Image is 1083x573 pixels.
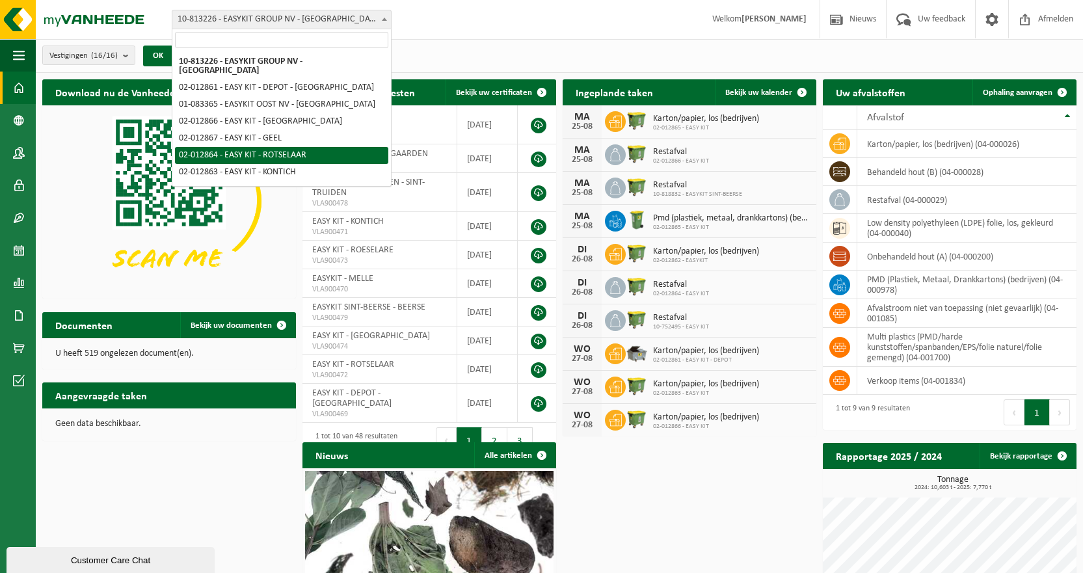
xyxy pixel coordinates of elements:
[312,217,384,226] span: EASY KIT - KONTICH
[482,427,507,453] button: 2
[653,180,742,191] span: Restafval
[569,245,595,255] div: DI
[42,312,126,338] h2: Documenten
[563,79,666,105] h2: Ingeplande taken
[312,370,447,380] span: VLA900472
[653,280,709,290] span: Restafval
[175,164,388,181] li: 02-012863 - EASY KIT - KONTICH
[653,257,759,265] span: 02-012862 - EASYKIT
[857,243,1076,271] td: onbehandeld hout (A) (04-000200)
[653,356,759,364] span: 02-012861 - EASY KIT - DEPOT
[569,288,595,297] div: 26-08
[457,173,518,212] td: [DATE]
[569,122,595,131] div: 25-08
[312,178,425,198] span: EASY KIT SINT-TRUIDEN - SINT-TRUIDEN
[626,375,648,397] img: WB-1100-HPE-GN-51
[653,346,759,356] span: Karton/papier, los (bedrijven)
[457,384,518,423] td: [DATE]
[823,79,918,105] h2: Uw afvalstoffen
[653,412,759,423] span: Karton/papier, los (bedrijven)
[653,313,709,323] span: Restafval
[312,256,447,266] span: VLA900473
[829,398,910,427] div: 1 tot 9 van 9 resultaten
[42,79,216,105] h2: Download nu de Vanheede+ app!
[823,443,955,468] h2: Rapportage 2025 / 2024
[857,130,1076,158] td: karton/papier, los (bedrijven) (04-000026)
[569,222,595,231] div: 25-08
[653,224,810,232] span: 02-012865 - EASY KIT
[309,426,397,481] div: 1 tot 10 van 48 resultaten
[626,209,648,231] img: WB-0240-HPE-GN-51
[626,341,648,364] img: WB-5000-GAL-GY-01
[626,408,648,430] img: WB-1100-HPE-GN-51
[1004,399,1024,425] button: Previous
[857,299,1076,328] td: afvalstroom niet van toepassing (niet gevaarlijk) (04-001085)
[857,328,1076,367] td: multi plastics (PMD/harde kunststoffen/spanbanden/EPS/folie naturel/folie gemengd) (04-001700)
[857,186,1076,214] td: restafval (04-000029)
[857,214,1076,243] td: low density polyethyleen (LDPE) folie, los, gekleurd (04-000040)
[312,388,392,408] span: EASY KIT - DEPOT - [GEOGRAPHIC_DATA]
[175,113,388,130] li: 02-012866 - EASY KIT - [GEOGRAPHIC_DATA]
[474,442,555,468] a: Alle artikelen
[175,147,388,164] li: 02-012864 - EASY KIT - ROTSELAAR
[626,109,648,131] img: WB-1100-HPE-GN-51
[302,442,361,468] h2: Nieuws
[569,410,595,421] div: WO
[653,124,759,132] span: 02-012865 - EASY KIT
[569,155,595,165] div: 25-08
[42,382,160,408] h2: Aangevraagde taken
[175,96,388,113] li: 01-083365 - EASYKIT OOST NV - [GEOGRAPHIC_DATA]
[175,130,388,147] li: 02-012867 - EASY KIT - GEEL
[312,274,373,284] span: EASYKIT - MELLE
[653,213,810,224] span: Pmd (plastiek, metaal, drankkartons) (bedrijven)
[653,290,709,298] span: 02-012864 - EASY KIT
[569,354,595,364] div: 27-08
[457,269,518,298] td: [DATE]
[569,211,595,222] div: MA
[569,377,595,388] div: WO
[653,423,759,431] span: 02-012866 - EASY KIT
[446,79,555,105] a: Bekijk uw certificaten
[457,144,518,173] td: [DATE]
[626,308,648,330] img: WB-1100-HPE-GN-51
[49,46,118,66] span: Vestigingen
[569,311,595,321] div: DI
[457,105,518,144] td: [DATE]
[857,367,1076,395] td: verkoop items (04-001834)
[91,51,118,60] count: (16/16)
[143,46,173,66] button: OK
[983,88,1052,97] span: Ophaling aanvragen
[312,302,425,312] span: EASYKIT SINT-BEERSE - BEERSE
[456,88,532,97] span: Bekijk uw certificaten
[715,79,815,105] a: Bekijk uw kalender
[725,88,792,97] span: Bekijk uw kalender
[312,227,447,237] span: VLA900471
[653,390,759,397] span: 02-012863 - EASY KIT
[569,278,595,288] div: DI
[569,255,595,264] div: 26-08
[457,298,518,326] td: [DATE]
[972,79,1075,105] a: Ophaling aanvragen
[569,344,595,354] div: WO
[626,275,648,297] img: WB-1100-HPE-GN-51
[55,420,283,429] p: Geen data beschikbaar.
[457,241,518,269] td: [DATE]
[175,53,388,79] li: 10-813226 - EASYKIT GROUP NV - [GEOGRAPHIC_DATA]
[653,147,709,157] span: Restafval
[626,142,648,165] img: WB-1100-HPE-GN-51
[175,181,388,207] li: 10-818822 - EASY KIT SINT-TRUIDEN - [GEOGRAPHIC_DATA]
[172,10,391,29] span: 10-813226 - EASYKIT GROUP NV - ROTSELAAR
[653,247,759,257] span: Karton/papier, los (bedrijven)
[653,323,709,331] span: 10-752495 - EASY KIT
[569,178,595,189] div: MA
[653,157,709,165] span: 02-012866 - EASY KIT
[457,355,518,384] td: [DATE]
[569,112,595,122] div: MA
[867,113,904,123] span: Afvalstof
[1024,399,1050,425] button: 1
[569,189,595,198] div: 25-08
[312,313,447,323] span: VLA900479
[436,427,457,453] button: Previous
